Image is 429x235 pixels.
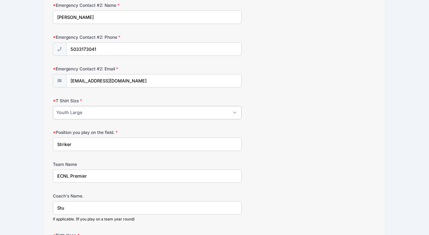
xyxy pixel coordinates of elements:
[53,129,161,135] label: Position you play on the field.
[53,34,161,40] label: Emergency Contact #2: Phone
[66,74,242,87] input: email@email.com
[53,2,161,8] label: Emergency Contact #2: Name
[66,42,242,56] input: (xxx) xxx-xxxx
[53,161,161,167] label: Team Name
[53,216,242,222] div: If applicable. (If you play on a team year round)
[53,98,161,104] label: T Shirt Size
[53,193,161,199] label: Coach's Name.
[53,66,161,72] label: Emergency Contact #2: Email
